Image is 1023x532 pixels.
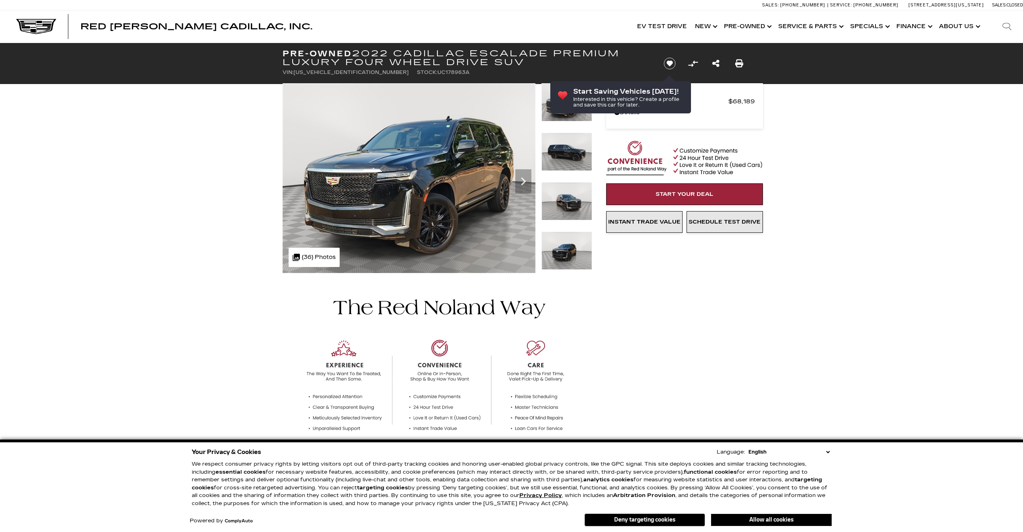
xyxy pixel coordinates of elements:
span: $68,189 [728,96,755,107]
span: Red [PERSON_NAME] Cadillac, Inc. [80,22,312,31]
strong: functional cookies [684,469,737,475]
a: EV Test Drive [633,10,691,43]
button: Compare Vehicle [687,58,699,70]
img: Cadillac Dark Logo with Cadillac White Text [16,19,56,34]
a: Service & Parts [774,10,846,43]
span: Schedule Test Drive [689,219,761,225]
span: Sales: [762,2,779,8]
span: Service: [830,2,852,8]
a: Service: [PHONE_NUMBER] [827,3,900,7]
span: Stock: [417,70,437,75]
span: VIN: [283,70,293,75]
img: Used 2022 Black Raven Cadillac Premium Luxury image 3 [541,182,592,220]
button: Allow all cookies [711,514,832,526]
strong: Pre-Owned [283,49,352,58]
a: About Us [935,10,983,43]
h1: 2022 Cadillac Escalade Premium Luxury Four Wheel Drive SUV [283,49,650,67]
div: (36) Photos [289,248,340,267]
a: Start Your Deal [606,183,763,205]
span: Sales: [992,2,1007,8]
span: Instant Trade Value [608,219,681,225]
a: Finance [892,10,935,43]
span: UC178963A [437,70,469,75]
button: Save vehicle [661,57,679,70]
a: Privacy Policy [519,492,562,499]
a: ComplyAuto [225,519,253,524]
p: We respect consumer privacy rights by letting visitors opt out of third-party tracking cookies an... [192,460,832,507]
img: Used 2022 Black Raven Cadillac Premium Luxury image 1 [283,83,535,273]
a: [STREET_ADDRESS][US_STATE] [908,2,984,8]
span: [PHONE_NUMBER] [853,2,898,8]
span: Closed [1007,2,1023,8]
strong: Arbitration Provision [613,492,675,499]
div: Powered by [190,518,253,524]
img: Used 2022 Black Raven Cadillac Premium Luxury image 1 [541,83,592,121]
a: Red [PERSON_NAME] $68,189 [614,96,755,107]
strong: targeting cookies [357,485,408,491]
span: Red [PERSON_NAME] [614,96,728,107]
a: Red [PERSON_NAME] Cadillac, Inc. [80,23,312,31]
span: [US_VEHICLE_IDENTIFICATION_NUMBER] [293,70,409,75]
div: Next [515,169,531,193]
a: Print this Pre-Owned 2022 Cadillac Escalade Premium Luxury Four Wheel Drive SUV [735,58,743,69]
img: Used 2022 Black Raven Cadillac Premium Luxury image 4 [541,232,592,270]
a: Instant Trade Value [606,211,683,233]
a: Sales: [PHONE_NUMBER] [762,3,827,7]
a: Details [614,107,755,118]
a: Pre-Owned [720,10,774,43]
strong: essential cookies [215,469,266,475]
span: [PHONE_NUMBER] [780,2,825,8]
select: Language Select [746,448,832,456]
strong: analytics cookies [583,477,633,483]
a: New [691,10,720,43]
a: Schedule Test Drive [687,211,763,233]
img: Used 2022 Black Raven Cadillac Premium Luxury image 2 [541,133,592,171]
span: Your Privacy & Cookies [192,446,261,458]
span: Start Your Deal [656,191,713,197]
button: Deny targeting cookies [584,514,705,526]
a: Share this Pre-Owned 2022 Cadillac Escalade Premium Luxury Four Wheel Drive SUV [712,58,720,69]
a: Specials [846,10,892,43]
strong: targeting cookies [192,477,822,491]
div: Language: [717,450,745,455]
